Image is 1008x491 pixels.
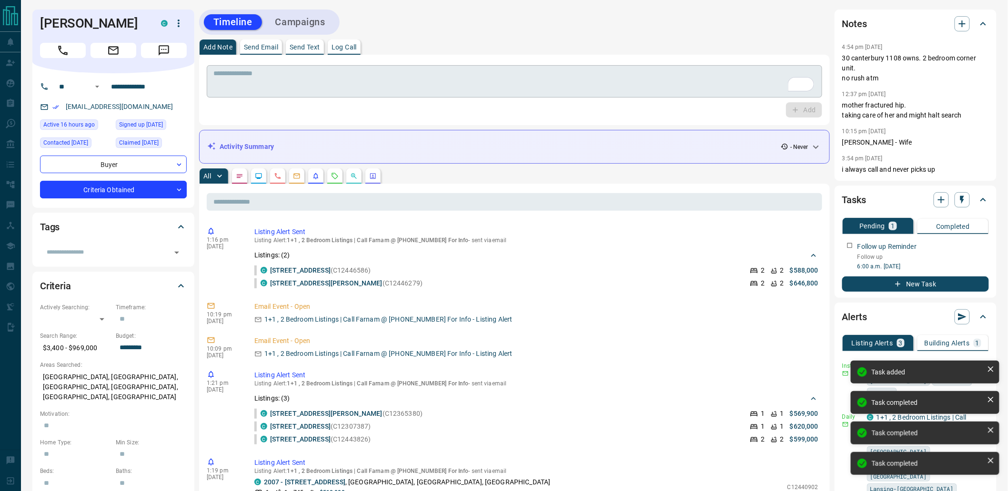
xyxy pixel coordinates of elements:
div: condos.ca [261,267,267,274]
p: Pending [859,223,885,229]
p: Baths: [116,467,187,475]
p: 2 [761,278,765,288]
div: condos.ca [161,20,168,27]
svg: Requests [331,172,339,180]
p: i always call and never picks up [842,165,989,175]
svg: Opportunities [350,172,358,180]
p: Listing Alert Sent [254,227,818,237]
p: (C12307387) [270,422,371,432]
p: , [GEOGRAPHIC_DATA], [GEOGRAPHIC_DATA], [GEOGRAPHIC_DATA] [264,477,551,487]
p: 10:19 pm [207,311,240,318]
svg: Lead Browsing Activity [255,172,262,180]
svg: Agent Actions [369,172,377,180]
div: condos.ca [261,423,267,430]
p: 1:16 pm [207,236,240,243]
p: 1 [976,340,979,346]
a: [STREET_ADDRESS] [270,422,331,430]
p: [DATE] [207,243,240,250]
p: 1:21 pm [207,380,240,386]
a: [STREET_ADDRESS][PERSON_NAME] [270,410,383,417]
p: 10:09 pm [207,345,240,352]
p: 6:00 a.m. [DATE] [857,262,989,271]
div: Listings: (2) [254,246,818,264]
p: 1+1 , 2 Bedroom Listings | Call Farnam @ [PHONE_NUMBER] For Info - Listing Alert [264,349,513,359]
p: mother fractured hip. taking care of her and might halt search [842,100,989,120]
a: 2007 - [STREET_ADDRESS] [264,478,345,486]
div: Criteria Obtained [40,181,187,198]
p: 4:54 pm [DATE] [842,44,883,50]
p: 1 [780,409,784,419]
p: Listings: ( 3 ) [254,393,290,403]
svg: Emails [293,172,301,180]
button: Open [170,246,183,259]
h2: Alerts [842,309,867,324]
p: 10:15 pm [DATE] [842,128,886,135]
p: 1 [761,422,765,432]
p: $599,000 [790,434,818,444]
p: 2 [761,265,765,275]
span: Call [40,43,86,58]
div: Tue Apr 23 2024 [40,137,111,151]
p: Add Note [203,44,232,50]
button: New Task [842,276,989,292]
p: 3 [899,340,903,346]
p: All [203,173,211,179]
div: condos.ca [261,410,267,417]
div: Criteria [40,275,187,297]
p: 1+1 , 2 Bedroom Listings | Call Farnam @ [PHONE_NUMBER] For Info - Listing Alert [264,314,513,324]
p: (C12446279) [270,278,423,288]
p: [GEOGRAPHIC_DATA], [GEOGRAPHIC_DATA], [GEOGRAPHIC_DATA], [GEOGRAPHIC_DATA], [GEOGRAPHIC_DATA], [G... [40,369,187,405]
p: Daily [842,412,861,421]
div: Task completed [872,429,983,437]
textarea: To enrich screen reader interactions, please activate Accessibility in Grammarly extension settings [213,69,816,94]
h2: Notes [842,16,867,31]
p: Search Range: [40,332,111,340]
svg: Email [842,370,849,377]
div: condos.ca [261,280,267,286]
span: Message [141,43,187,58]
p: Log Call [332,44,357,50]
a: [STREET_ADDRESS] [270,435,331,443]
p: 1 [891,223,895,229]
svg: Email [842,421,849,428]
p: Email Event - Open [254,302,818,312]
button: Campaigns [266,14,335,30]
p: Min Size: [116,438,187,447]
p: Activity Summary [220,142,274,152]
p: - Never [790,143,808,151]
p: Budget: [116,332,187,340]
p: Listings: ( 2 ) [254,250,290,260]
p: (C12443826) [270,434,371,444]
p: $620,000 [790,422,818,432]
h2: Tags [40,219,60,235]
p: 2 [780,434,784,444]
p: 3:54 pm [DATE] [842,155,883,162]
p: 2 [761,434,765,444]
div: condos.ca [261,436,267,442]
p: [PERSON_NAME] - Wife [842,137,989,147]
p: $3,400 - $969,000 [40,340,111,356]
button: Timeline [204,14,262,30]
p: (C12446586) [270,265,371,275]
div: Task added [872,368,983,376]
div: Mon Jul 19 2021 [116,137,187,151]
p: [DATE] [207,474,240,481]
div: Mon Jul 11 2016 [116,119,187,133]
p: Listing Alert : - sent via email [254,468,818,474]
p: 12:37 pm [DATE] [842,91,886,98]
div: Tasks [842,188,989,211]
svg: Listing Alerts [312,172,320,180]
a: [EMAIL_ADDRESS][DOMAIN_NAME] [66,103,173,110]
span: Contacted [DATE] [43,138,88,147]
p: $569,900 [790,409,818,419]
div: Task completed [872,399,983,406]
p: 1:19 pm [207,467,240,474]
p: Follow up Reminder [857,242,917,252]
p: [DATE] [207,352,240,359]
p: Building Alerts [925,340,970,346]
span: 1+1 , 2 Bedroom Listings | Call Farnam @ [PHONE_NUMBER] For Info [287,468,469,474]
svg: Calls [274,172,282,180]
div: Alerts [842,305,989,328]
h1: [PERSON_NAME] [40,16,147,31]
span: Active 16 hours ago [43,120,95,129]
